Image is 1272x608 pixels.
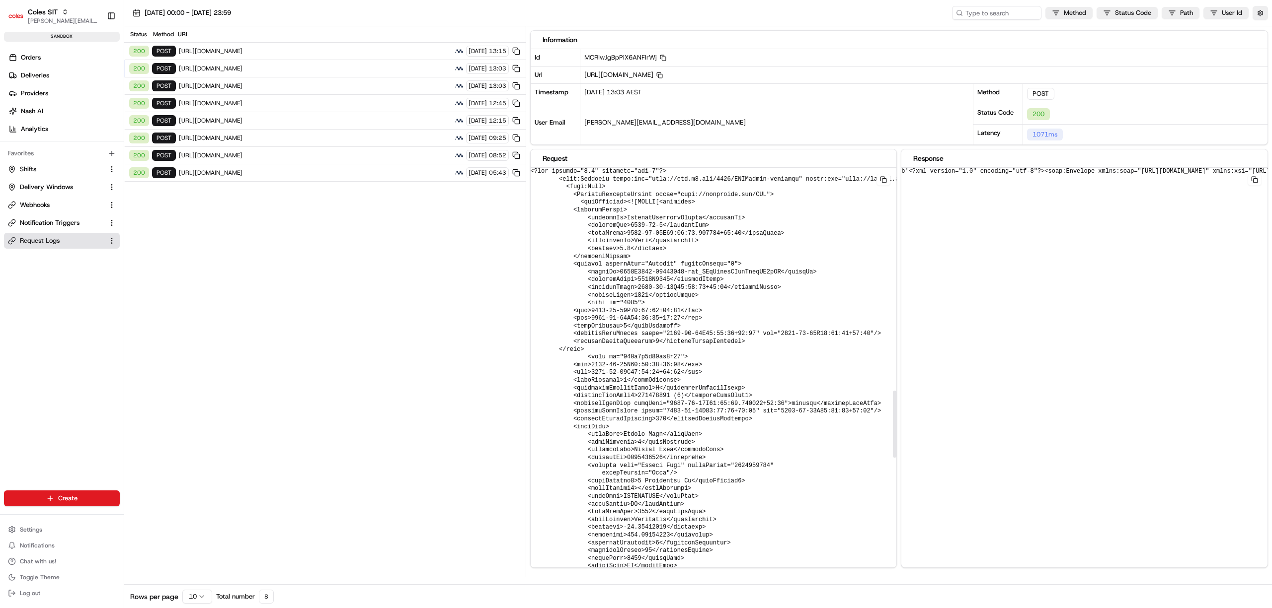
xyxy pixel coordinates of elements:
button: Notifications [4,539,120,552]
span: Providers [21,89,48,98]
div: 200 [129,115,149,126]
span: [DATE] [469,99,487,107]
span: Delivery Windows [20,183,73,192]
span: Chat with us! [20,557,56,565]
div: 8 [259,590,274,604]
img: Microlise [454,46,464,56]
div: 200 [129,46,149,57]
div: 200 [1027,108,1050,120]
div: [DATE] 13:03 AEST [580,84,973,114]
a: Shifts [8,165,104,174]
span: Total number [216,592,255,601]
span: [URL][DOMAIN_NAME] [179,99,451,107]
button: Settings [4,523,120,537]
img: Microlise [454,116,464,126]
img: Microlise [454,133,464,143]
div: 200 [129,150,149,161]
button: Toggle Theme [4,570,120,584]
div: POST [152,63,176,74]
button: Delivery Windows [4,179,120,195]
span: [PERSON_NAME][EMAIL_ADDRESS][DOMAIN_NAME] [584,118,746,127]
span: 08:52 [489,151,506,159]
span: [URL][DOMAIN_NAME] [179,117,451,125]
div: POST [152,150,176,161]
span: [URL][DOMAIN_NAME] [179,65,451,72]
span: Analytics [21,125,48,134]
div: POST [152,98,176,109]
span: [URL][DOMAIN_NAME] [179,151,451,159]
a: Orders [4,50,124,66]
button: [DATE] 00:00 - [DATE] 23:59 [128,6,236,20]
span: 05:43 [489,169,506,177]
a: Nash AI [4,103,124,119]
a: Analytics [4,121,124,137]
span: User Id [1222,8,1242,17]
div: Id [531,49,580,66]
a: Notification Triggers [8,218,104,227]
span: [DATE] [469,134,487,142]
div: Favorites [4,145,120,161]
span: [URL][DOMAIN_NAME] [179,169,451,177]
div: Method [973,83,1023,104]
button: Coles SIT [28,7,58,17]
span: Create [58,494,78,503]
button: Shifts [4,161,120,177]
div: POST [152,46,176,57]
span: [DATE] [469,169,487,177]
div: 200 [129,80,149,91]
img: Microlise [454,98,464,108]
span: [URL][DOMAIN_NAME] [179,82,451,90]
div: 200 [129,63,149,74]
span: [DATE] [469,117,487,125]
a: Webhooks [8,201,104,209]
a: Request Logs [8,236,104,245]
div: Method [151,30,175,38]
span: [URL][DOMAIN_NAME] [179,47,451,55]
div: User Email [531,114,580,144]
div: 200 [129,133,149,143]
button: Create [4,490,120,506]
input: Type to search [952,6,1041,20]
span: [URL][DOMAIN_NAME] [179,134,451,142]
button: [PERSON_NAME][EMAIL_ADDRESS][PERSON_NAME][DOMAIN_NAME] [28,17,99,25]
div: sandbox [4,32,120,42]
span: Rows per page [130,592,178,602]
div: POST [152,167,176,178]
span: 13:15 [489,47,506,55]
div: Status [128,30,148,38]
div: Url [531,66,580,83]
button: Coles SITColes SIT[PERSON_NAME][EMAIL_ADDRESS][PERSON_NAME][DOMAIN_NAME] [4,4,103,28]
span: 09:25 [489,134,506,142]
div: Timestamp [531,84,580,114]
button: Status Code [1097,7,1158,19]
span: Log out [20,589,40,597]
div: URL [178,30,522,38]
span: Nash AI [21,107,43,116]
span: Orders [21,53,41,62]
span: Request Logs [20,236,60,245]
button: Webhooks [4,197,120,213]
img: Coles SIT [8,8,24,24]
span: Notifications [20,541,55,549]
span: Method [1064,8,1086,17]
div: Status Code [973,104,1023,124]
div: 200 [129,167,149,178]
span: Settings [20,526,42,534]
div: Response [913,153,1256,163]
span: MCRIwJgBpPiX6ANFIrWj [584,53,666,62]
span: Shifts [20,165,36,174]
button: Path [1162,7,1199,19]
div: Latency [973,124,1023,144]
button: User Id [1203,7,1249,19]
button: Request Logs [4,233,120,249]
div: POST [152,115,176,126]
span: [URL][DOMAIN_NAME] [584,70,663,79]
button: Chat with us! [4,554,120,568]
span: Notification Triggers [20,218,79,227]
div: POST [152,80,176,91]
span: Webhooks [20,201,50,209]
span: 12:15 [489,117,506,125]
span: 13:03 [489,82,506,90]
